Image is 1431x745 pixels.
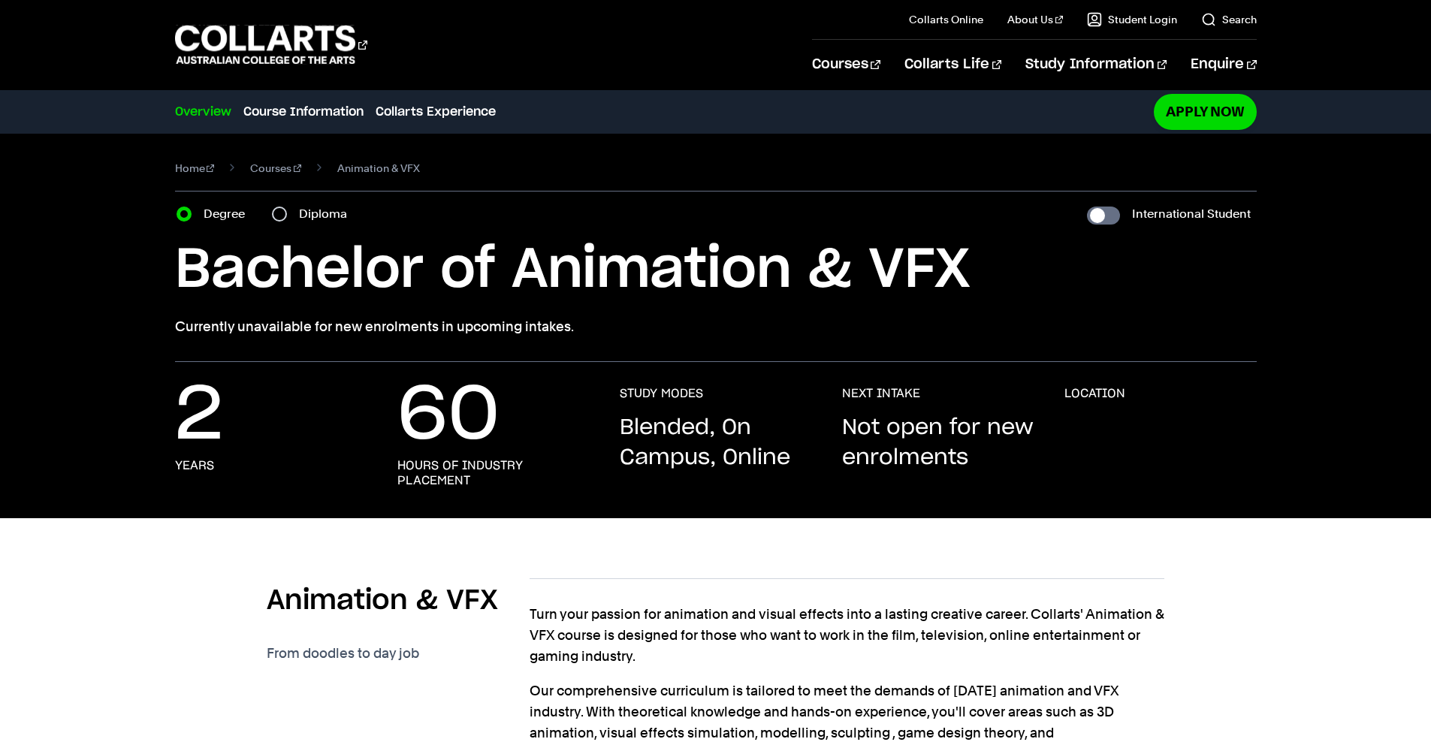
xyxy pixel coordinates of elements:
[267,643,419,664] p: From doodles to day job
[1191,40,1256,89] a: Enquire
[175,386,223,446] p: 2
[1132,204,1251,225] label: International Student
[620,413,812,473] p: Blended, On Campus, Online
[299,204,356,225] label: Diploma
[397,458,590,488] h3: Hours of industry placement
[812,40,880,89] a: Courses
[376,103,496,121] a: Collarts Experience
[1201,12,1257,27] a: Search
[267,584,498,617] h2: Animation & VFX
[175,158,215,179] a: Home
[1025,40,1167,89] a: Study Information
[175,237,1257,304] h1: Bachelor of Animation & VFX
[1154,94,1257,129] a: Apply Now
[175,458,214,473] h3: Years
[337,158,420,179] span: Animation & VFX
[243,103,364,121] a: Course Information
[530,604,1164,667] p: Turn your passion for animation and visual effects into a lasting creative career. Collarts' Anim...
[250,158,301,179] a: Courses
[1064,386,1125,401] h3: LOCATION
[175,23,367,66] div: Go to homepage
[1007,12,1063,27] a: About Us
[175,316,1257,337] p: Currently unavailable for new enrolments in upcoming intakes.
[904,40,1001,89] a: Collarts Life
[397,386,500,446] p: 60
[175,103,231,121] a: Overview
[204,204,254,225] label: Degree
[842,413,1034,473] p: Not open for new enrolments
[842,386,920,401] h3: NEXT INTAKE
[909,12,983,27] a: Collarts Online
[1087,12,1177,27] a: Student Login
[620,386,703,401] h3: STUDY MODES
